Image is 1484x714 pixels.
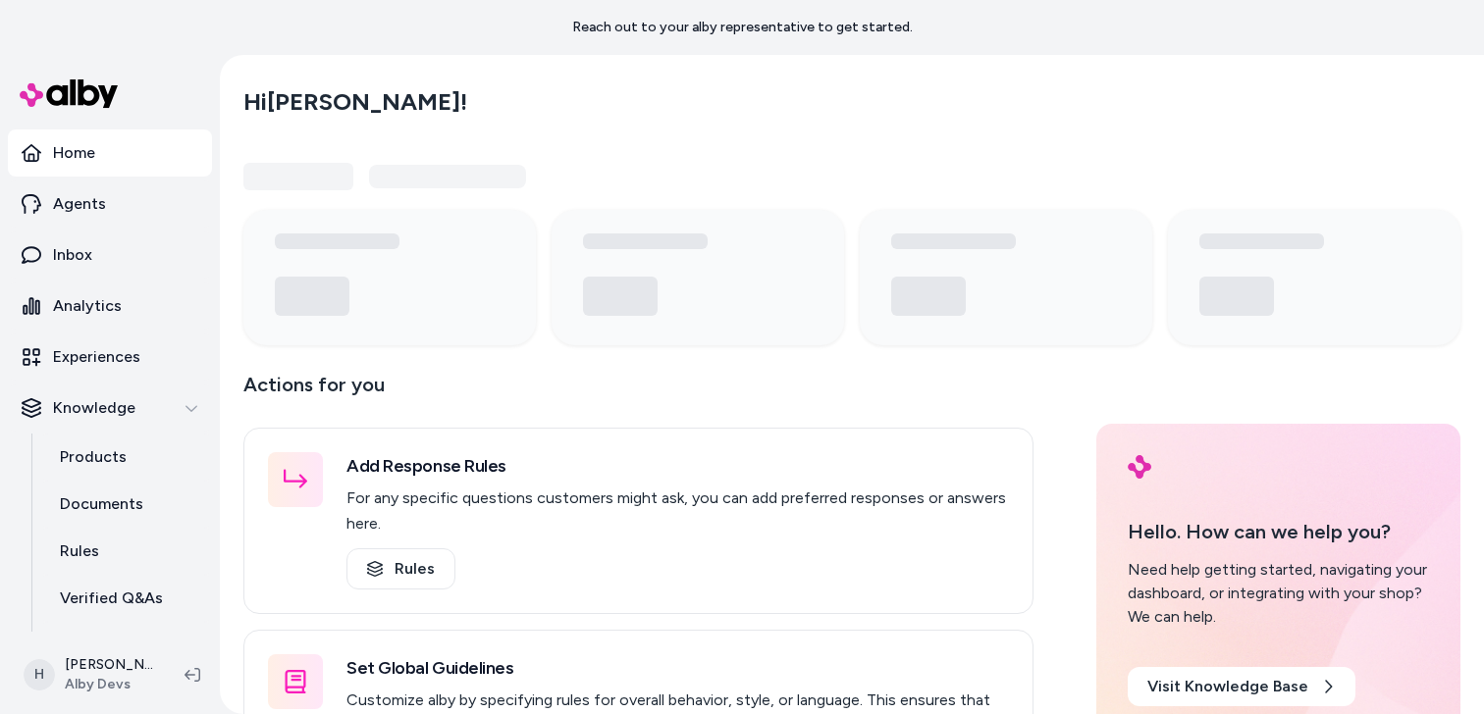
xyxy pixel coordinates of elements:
[8,333,212,381] a: Experiences
[53,141,95,165] p: Home
[65,675,153,694] span: Alby Devs
[572,18,913,37] p: Reach out to your alby representative to get started.
[346,654,1009,682] h3: Set Global Guidelines
[8,180,212,228] a: Agents
[8,282,212,330] a: Analytics
[40,433,212,481] a: Products
[60,539,99,563] p: Rules
[40,622,212,669] a: Reviews
[53,243,92,267] p: Inbox
[40,575,212,622] a: Verified Q&As
[60,586,163,610] p: Verified Q&As
[60,445,127,469] p: Products
[65,655,153,675] p: [PERSON_NAME]
[20,79,118,108] img: alby Logo
[60,492,143,516] p: Documents
[40,528,212,575] a: Rules
[346,548,455,589] a: Rules
[53,396,135,420] p: Knowledge
[53,294,122,318] p: Analytics
[243,369,1033,416] p: Actions for you
[53,345,140,369] p: Experiences
[8,384,212,432] button: Knowledge
[1128,517,1429,546] p: Hello. How can we help you?
[346,485,1009,536] p: For any specific questions customers might ask, you can add preferred responses or answers here.
[346,452,1009,480] h3: Add Response Rules
[8,129,212,177] a: Home
[243,87,467,117] h2: Hi [PERSON_NAME] !
[1128,558,1429,629] div: Need help getting started, navigating your dashboard, or integrating with your shop? We can help.
[8,231,212,279] a: Inbox
[53,192,106,216] p: Agents
[1128,667,1355,706] a: Visit Knowledge Base
[12,643,169,706] button: H[PERSON_NAME]Alby Devs
[40,481,212,528] a: Documents
[1128,455,1151,479] img: alby Logo
[24,659,55,690] span: H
